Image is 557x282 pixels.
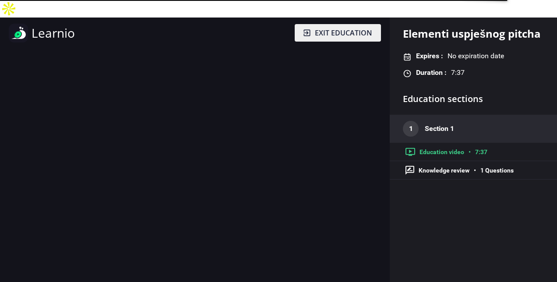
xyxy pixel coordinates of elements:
[303,29,310,36] img: exit-education-icon
[405,166,414,175] img: quiz-icon
[480,165,514,176] span: 1 Questions
[295,24,381,42] button: Exit education
[420,147,464,157] span: Education video
[416,67,447,78] span: Duration :
[9,24,75,42] a: Learnio
[469,147,471,157] span: •
[403,26,544,41] h1: Elementi uspješnog pitcha
[448,51,504,61] span: No expiration date
[403,94,544,104] h1: Education sections
[474,165,476,176] span: •
[451,67,465,78] span: 7:37
[409,122,413,136] span: 1
[475,147,487,157] span: 7:37
[32,25,75,40] span: Learnio
[425,123,454,134] div: Section 1
[416,51,443,61] span: Expires :
[419,165,469,176] span: Knowledge review
[315,28,372,38] span: Exit education
[405,148,415,156] img: education-icon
